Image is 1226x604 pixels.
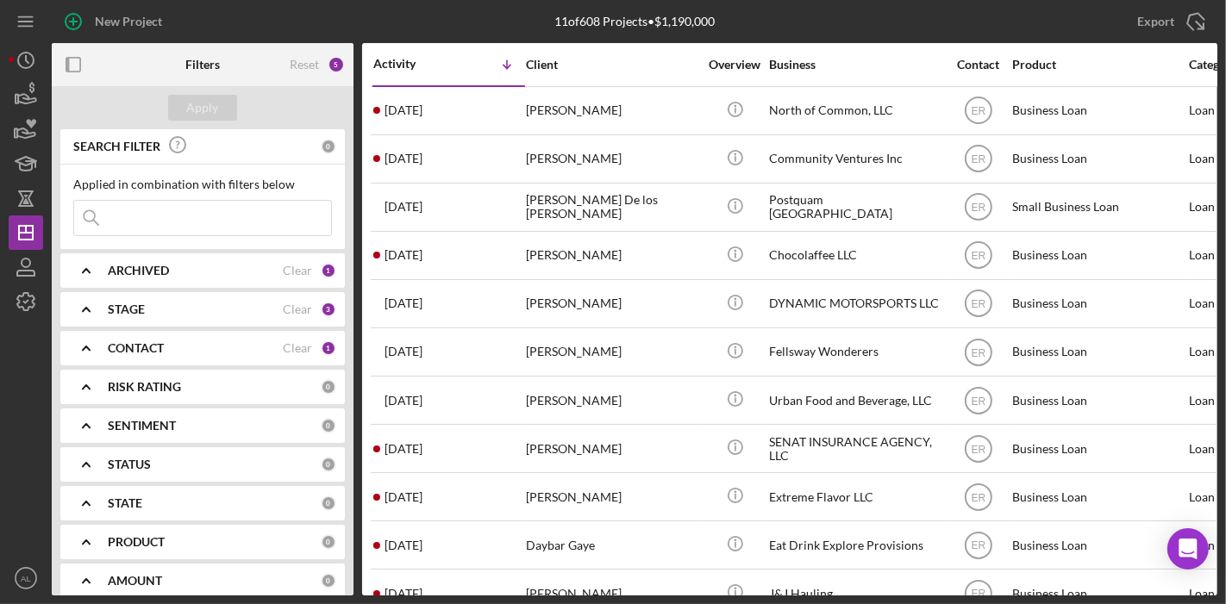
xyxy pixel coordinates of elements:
b: RISK RATING [108,380,181,394]
b: PRODUCT [108,535,165,549]
div: 0 [321,379,336,395]
b: STATUS [108,458,151,471]
b: STAGE [108,302,145,316]
div: 5 [328,56,345,73]
b: CONTACT [108,341,164,355]
div: Business Loan [1012,88,1185,134]
button: Export [1120,4,1217,39]
div: Community Ventures Inc [769,136,941,182]
div: Contact [946,58,1010,72]
div: Business Loan [1012,522,1185,568]
time: 2025-01-29 17:16 [385,539,422,552]
div: Fellsway Wonderers [769,329,941,375]
time: 2025-04-30 16:10 [385,345,422,358]
div: Urban Food and Beverage, LLC [769,377,941,423]
div: Business Loan [1012,136,1185,182]
div: Clear [283,302,312,316]
div: Business Loan [1012,233,1185,278]
time: 2025-04-29 15:14 [385,394,422,408]
div: Business Loan [1012,281,1185,327]
button: AL [9,561,43,595]
b: STATE [108,496,142,510]
text: ER [971,346,985,358]
div: Client [526,58,698,72]
div: Business Loan [1012,474,1185,520]
div: [PERSON_NAME] [526,88,698,134]
b: SEARCH FILTER [73,140,160,153]
time: 2025-02-11 17:48 [385,490,422,504]
div: Apply [187,95,219,121]
text: ER [971,491,985,503]
div: Small Business Loan [1012,184,1185,230]
div: Daybar Gaye [526,522,698,568]
div: Applied in combination with filters below [73,177,332,191]
div: Overview [703,58,767,72]
div: 3 [321,302,336,317]
div: DYNAMIC MOTORSPORTS LLC [769,281,941,327]
div: 0 [321,139,336,154]
div: Open Intercom Messenger [1167,528,1209,570]
text: ER [971,105,985,117]
div: Clear [283,264,312,277]
div: 0 [321,495,336,511]
div: SENAT INSURANCE AGENCY, LLC [769,426,941,471]
div: Export [1137,4,1174,39]
div: 0 [321,418,336,433]
div: [PERSON_NAME] [526,377,698,423]
text: ER [971,443,985,455]
b: ARCHIVED [108,264,169,277]
text: ER [971,250,985,262]
div: Clear [283,341,312,355]
button: Apply [168,95,237,121]
div: Business Loan [1012,377,1185,423]
div: Chocolaffee LLC [769,233,941,278]
div: 1 [321,340,336,356]
div: [PERSON_NAME] [526,136,698,182]
div: Business Loan [1012,426,1185,471]
div: Business Loan [1012,329,1185,375]
div: 1 [321,263,336,278]
text: AL [21,574,31,583]
text: ER [971,588,985,601]
div: Business [769,58,941,72]
div: 0 [321,573,336,588]
time: 2025-07-04 18:38 [385,200,422,214]
text: ER [971,539,985,551]
div: Extreme Flavor LLC [769,474,941,520]
b: SENTIMENT [108,419,176,433]
time: 2025-04-28 19:01 [385,442,422,456]
div: 0 [321,457,336,472]
time: 2025-08-11 21:33 [385,103,422,117]
div: Eat Drink Explore Provisions [769,522,941,568]
div: 0 [321,534,336,550]
div: [PERSON_NAME] [526,281,698,327]
div: Activity [373,57,449,71]
div: [PERSON_NAME] [526,233,698,278]
time: 2025-07-08 18:12 [385,152,422,165]
text: ER [971,395,985,407]
text: ER [971,153,985,165]
time: 2025-01-27 15:30 [385,587,422,601]
b: AMOUNT [108,574,162,588]
text: ER [971,202,985,214]
div: [PERSON_NAME] [526,426,698,471]
div: [PERSON_NAME] [526,474,698,520]
div: [PERSON_NAME] [526,329,698,375]
text: ER [971,298,985,310]
div: 11 of 608 Projects • $1,190,000 [554,15,715,28]
div: Product [1012,58,1185,72]
div: Postquam [GEOGRAPHIC_DATA] [769,184,941,230]
b: Filters [185,58,220,72]
div: Reset [290,58,319,72]
div: North of Common, LLC [769,88,941,134]
button: New Project [52,4,179,39]
time: 2025-06-20 11:17 [385,248,422,262]
div: New Project [95,4,162,39]
div: [PERSON_NAME] De los [PERSON_NAME] [526,184,698,230]
time: 2025-05-19 21:39 [385,296,422,310]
